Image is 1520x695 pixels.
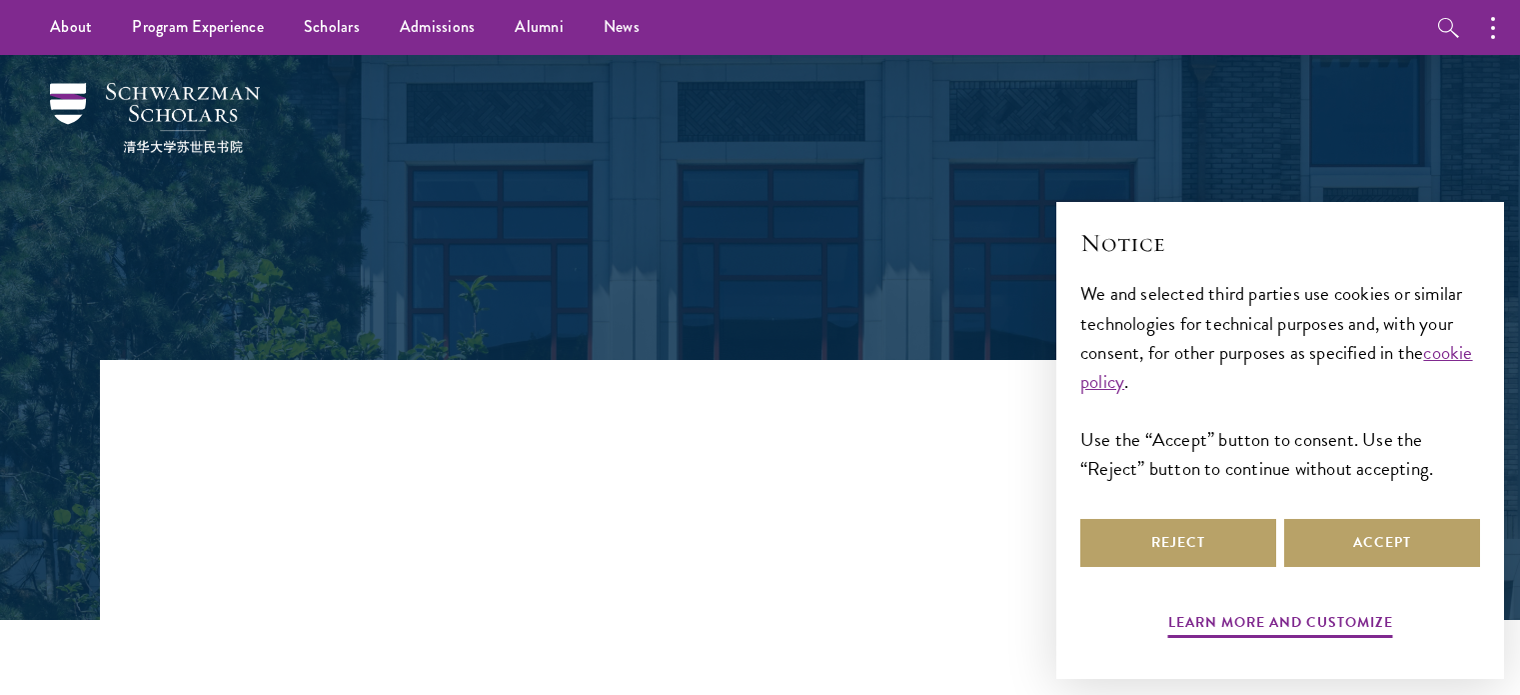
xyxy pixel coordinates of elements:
[1080,519,1276,567] button: Reject
[1080,279,1480,482] div: We and selected third parties use cookies or similar technologies for technical purposes and, wit...
[1080,226,1480,260] h2: Notice
[1284,519,1480,567] button: Accept
[1080,338,1473,396] a: cookie policy
[1168,610,1393,641] button: Learn more and customize
[50,83,260,153] img: Schwarzman Scholars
